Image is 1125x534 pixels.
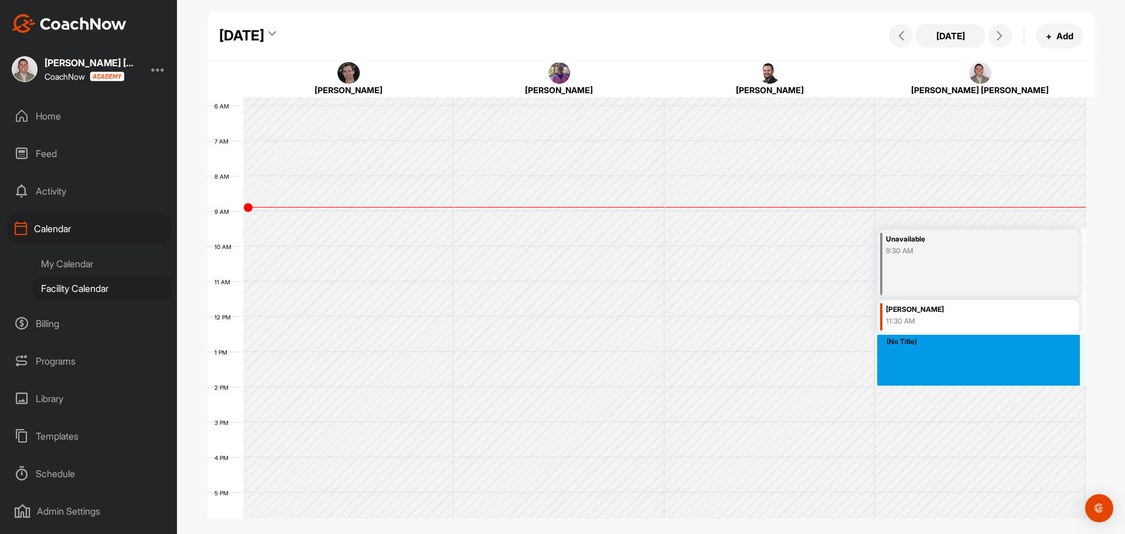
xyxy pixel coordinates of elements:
div: 11 AM [207,278,242,285]
div: Schedule [6,459,172,488]
img: square_0ade9b29a01d013c47883038bb051d47.jpg [12,56,37,82]
img: CoachNow [12,14,127,33]
button: [DATE] [915,24,986,47]
div: Facility Calendar [33,276,172,301]
div: Programs [6,346,172,376]
img: square_ca7ec96441eb838c310c341fdbc4eb55.jpg [548,62,571,84]
span: + [1046,30,1052,42]
div: 9 AM [207,208,241,215]
div: Unavailable [886,233,1043,246]
div: [PERSON_NAME] [682,84,857,96]
div: [PERSON_NAME] [PERSON_NAME] [893,84,1068,96]
div: [PERSON_NAME] [261,84,437,96]
div: 11:30 AM [886,316,1043,326]
div: [PERSON_NAME] [886,303,1043,317]
div: Activity [6,176,172,206]
div: Library [6,384,172,413]
img: square_0ade9b29a01d013c47883038bb051d47.jpg [969,62,991,84]
button: +Add [1036,23,1083,49]
div: CoachNow [45,72,124,81]
div: [DATE] [219,25,264,46]
div: 1 PM [207,349,239,356]
div: Home [6,101,172,131]
div: 10 AM [207,243,243,250]
div: 6 AM [207,103,241,110]
div: My Calendar [33,251,172,276]
div: [PERSON_NAME] [PERSON_NAME] [45,58,138,67]
div: Billing [6,309,172,338]
div: 8 AM [207,173,241,180]
div: 4 PM [207,454,240,461]
img: square_5027e2341d9045fb2fbe9f18383d5129.jpg [337,62,360,84]
div: 2 PM [207,384,240,391]
div: Templates [6,421,172,451]
img: square_5a02689f1687616c836b4f227dadd02e.jpg [759,62,781,84]
div: Calendar [6,214,172,243]
div: 3 PM [207,419,240,426]
div: (No Title) [887,336,1079,347]
div: Admin Settings [6,496,172,526]
div: 5 PM [207,489,240,496]
div: 9:30 AM [886,246,1043,256]
img: CoachNow acadmey [90,72,124,81]
div: Open Intercom Messenger [1085,494,1113,522]
div: [PERSON_NAME] [472,84,647,96]
div: 7 AM [207,138,240,145]
div: Feed [6,139,172,168]
div: 12 PM [207,314,243,321]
